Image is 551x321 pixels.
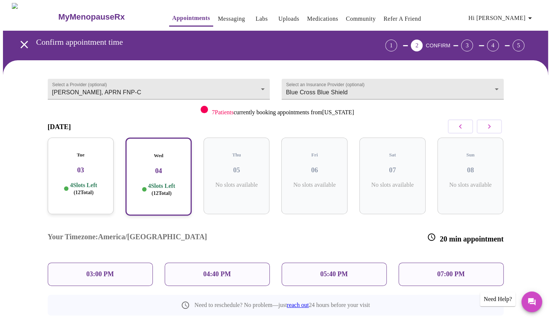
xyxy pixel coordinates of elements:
[70,182,97,196] p: 4 Slots Left
[287,152,342,158] h5: Fri
[256,14,268,24] a: Labs
[209,152,264,158] h5: Thu
[513,40,524,51] div: 5
[278,14,299,24] a: Uploads
[304,11,341,26] button: Medications
[426,43,450,48] span: CONFIRM
[443,182,498,188] p: No slots available
[209,182,264,188] p: No slots available
[169,11,213,27] button: Appointments
[320,270,347,278] p: 05:40 PM
[218,14,245,24] a: Messaging
[466,11,537,26] button: Hi [PERSON_NAME]
[307,14,338,24] a: Medications
[282,79,504,99] div: Blue Cross Blue Shield
[194,302,370,308] p: Need to reschedule? No problem—just 24 hours before your visit
[383,14,421,24] a: Refer a Friend
[385,40,397,51] div: 1
[172,13,210,23] a: Appointments
[152,190,172,196] span: ( 12 Total)
[203,270,231,278] p: 04:40 PM
[461,40,473,51] div: 3
[287,166,342,174] h3: 06
[427,233,503,243] h3: 20 min appointment
[287,302,309,308] a: reach out
[48,79,270,99] div: [PERSON_NAME], APRN FNP-C
[209,166,264,174] h3: 05
[480,292,515,306] div: Need Help?
[250,11,273,26] button: Labs
[468,13,534,23] span: Hi [PERSON_NAME]
[443,166,498,174] h3: 08
[365,166,420,174] h3: 07
[212,109,233,115] span: 7 Patients
[48,233,207,243] h3: Your Timezone: America/[GEOGRAPHIC_DATA]
[132,167,185,175] h3: 04
[74,190,94,195] span: ( 12 Total)
[48,123,71,131] h3: [DATE]
[411,40,423,51] div: 2
[36,37,344,47] h3: Confirm appointment time
[212,109,354,116] p: currently booking appointments from [US_STATE]
[487,40,499,51] div: 4
[58,12,125,22] h3: MyMenopauseRx
[275,11,302,26] button: Uploads
[57,4,154,30] a: MyMenopauseRx
[13,34,35,55] button: open drawer
[437,270,464,278] p: 07:00 PM
[54,166,108,174] h3: 03
[86,270,114,278] p: 03:00 PM
[346,14,376,24] a: Community
[132,153,185,159] h5: Wed
[12,3,57,31] img: MyMenopauseRx Logo
[215,11,248,26] button: Messaging
[443,152,498,158] h5: Sun
[287,182,342,188] p: No slots available
[54,152,108,158] h5: Tue
[343,11,379,26] button: Community
[148,182,175,197] p: 4 Slots Left
[521,291,542,312] button: Messages
[380,11,424,26] button: Refer a Friend
[365,182,420,188] p: No slots available
[365,152,420,158] h5: Sat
